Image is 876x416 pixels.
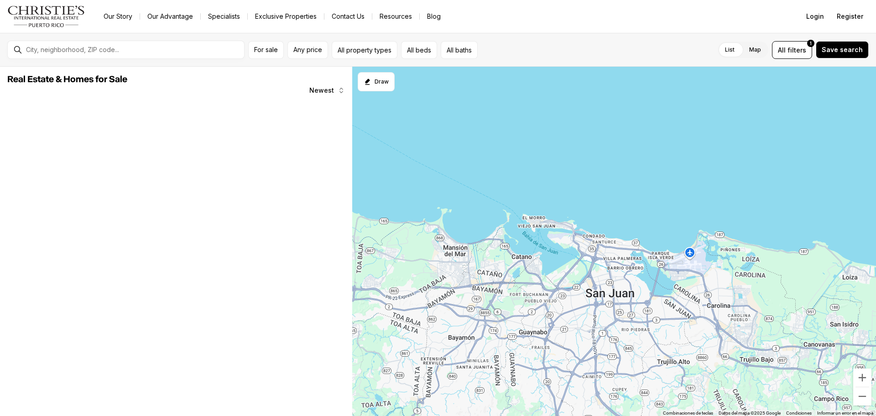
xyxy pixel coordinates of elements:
button: Contact Us [324,10,372,23]
span: Save search [822,46,863,53]
span: Newest [309,87,334,94]
button: Newest [304,81,350,100]
span: Datos del mapa ©2025 Google [719,411,781,416]
label: List [718,42,742,58]
button: Register [831,7,869,26]
span: filters [787,45,806,55]
button: All beds [401,41,437,59]
span: Register [837,13,863,20]
span: Any price [293,46,322,53]
button: Save search [816,41,869,58]
span: Real Estate & Homes for Sale [7,75,127,84]
span: Login [806,13,824,20]
span: For sale [254,46,278,53]
a: Exclusive Properties [248,10,324,23]
a: Our Story [96,10,140,23]
a: Resources [372,10,419,23]
a: Blog [420,10,448,23]
a: Our Advantage [140,10,200,23]
button: All baths [441,41,478,59]
button: Any price [287,41,328,59]
img: logo [7,5,85,27]
button: For sale [248,41,284,59]
label: Map [742,42,768,58]
button: Allfilters1 [772,41,812,59]
button: All property types [332,41,397,59]
a: Specialists [201,10,247,23]
button: Login [801,7,829,26]
button: Start drawing [358,72,395,91]
span: All [778,45,786,55]
span: 1 [810,40,812,47]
